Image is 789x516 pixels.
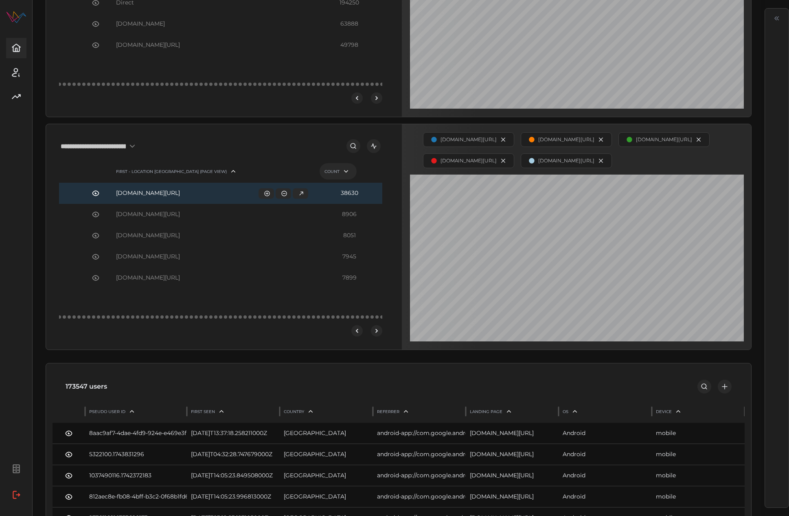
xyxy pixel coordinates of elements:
[377,409,399,414] div: Referrer
[431,154,506,168] span: [DOMAIN_NAME][URL]
[377,444,462,465] div: android-app://com.google.android.googlequicksearchbox
[656,465,741,486] div: mobile
[340,166,352,177] button: Sort
[423,153,514,168] button: [DOMAIN_NAME][URL]
[116,169,227,174] div: First - Location [GEOGRAPHIC_DATA] (Page View)
[528,154,604,168] span: [DOMAIN_NAME][URL]
[89,465,183,486] div: 1037490116.1742372183
[470,423,554,444] div: [DOMAIN_NAME][URL]
[367,139,381,153] button: open dashboard
[563,409,568,414] div: OS
[316,246,384,267] div: 7945
[656,486,741,507] div: mobile
[771,13,782,24] button: Expand chat panel
[400,406,412,417] button: Sort
[377,486,462,507] div: android-app://com.google.android.googlequicksearchbox
[673,406,684,417] button: Sort
[284,465,368,486] div: [GEOGRAPHIC_DATA]
[563,486,647,507] div: Android
[503,406,515,417] button: Sort
[66,383,107,390] h3: 173547 users
[563,444,647,465] div: Android
[351,325,363,337] button: previous-page
[316,267,384,289] div: 7899
[284,486,368,507] div: [GEOGRAPHIC_DATA]
[116,204,311,225] div: [DOMAIN_NAME][URL]
[316,183,384,204] div: 38630
[377,423,462,444] div: android-app://com.google.android.googlequicksearchbox
[191,409,215,414] div: First Seen
[191,465,276,486] div: [DATE]T14:05:23.849508000Z
[431,133,506,146] span: [DOMAIN_NAME][URL]
[656,444,741,465] div: mobile
[116,246,311,267] div: [DOMAIN_NAME][URL]
[89,409,125,414] div: Pseudo User Id
[284,423,368,444] div: [GEOGRAPHIC_DATA]
[228,166,239,177] button: Sort
[191,444,276,465] div: [DATE]T04:32:28.747679000Z
[470,409,502,414] div: Landing Page
[618,132,710,147] button: [DOMAIN_NAME][URL]
[305,406,316,417] button: Sort
[191,423,276,444] div: [DATE]T13:37:18.258211000Z
[316,35,384,56] div: 49798
[521,132,612,147] button: [DOMAIN_NAME][URL]
[656,409,672,414] div: Device
[284,444,368,465] div: [GEOGRAPHIC_DATA]
[316,204,384,225] div: 8906
[521,153,612,168] button: [DOMAIN_NAME][URL]
[116,267,311,289] div: [DOMAIN_NAME][URL]
[718,380,732,394] button: add
[216,406,227,417] button: Sort
[626,133,702,146] span: [DOMAIN_NAME][URL]
[346,139,360,153] button: search
[316,225,384,246] div: 8051
[89,486,183,507] div: 812aec8e-fb08-4bff-b3c2-0f68b1fd642a
[284,409,304,414] div: Country
[116,225,311,246] div: [DOMAIN_NAME][URL]
[470,444,554,465] div: [DOMAIN_NAME][URL]
[569,406,581,417] button: Sort
[377,465,462,486] div: android-app://com.google.android.googlequicksearchbox
[563,465,647,486] div: Android
[470,486,554,507] div: [DOMAIN_NAME][URL]
[656,423,741,444] div: mobile
[191,486,276,507] div: [DATE]T14:05:23.996813000Z
[528,133,604,146] span: [DOMAIN_NAME][URL]
[126,406,138,417] button: Sort
[116,13,311,35] div: [DOMAIN_NAME]
[116,183,311,204] div: [DOMAIN_NAME][URL]
[371,92,382,104] button: next-page
[89,423,183,444] div: 8aac9af7-4dae-4fd9-924e-e469e3f708e4
[116,35,311,56] div: [DOMAIN_NAME][URL]
[697,380,711,394] button: search
[563,423,647,444] div: Android
[89,444,183,465] div: 5322100.1743831296
[470,465,554,486] div: [DOMAIN_NAME][URL]
[324,169,340,174] div: Count
[423,132,514,147] button: [DOMAIN_NAME][URL]
[316,13,384,35] div: 63888
[371,325,382,337] button: next-page
[351,92,363,104] button: previous-page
